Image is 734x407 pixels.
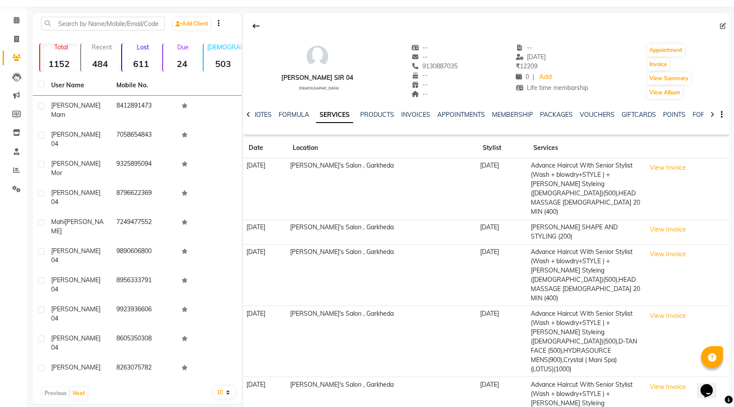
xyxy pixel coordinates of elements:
[243,158,287,220] td: [DATE]
[40,58,78,69] strong: 1152
[126,43,160,51] p: Lost
[111,270,176,299] td: 8956333791
[528,138,643,158] th: Services
[647,86,682,99] button: View Album
[492,111,533,119] a: MEMBERSHIP
[477,220,528,244] td: [DATE]
[51,101,101,119] span: [PERSON_NAME] mam
[252,111,272,119] a: NOTES
[111,183,176,212] td: 8796622369
[111,96,176,125] td: 8412891473
[111,329,176,358] td: 8605350308
[663,111,686,119] a: POINTS
[51,276,101,293] span: [PERSON_NAME] 04
[516,44,533,52] span: --
[51,305,101,322] span: [PERSON_NAME] 04
[85,43,119,51] p: Recent
[46,75,111,96] th: User Name
[243,306,287,377] td: [DATE]
[646,380,690,394] button: View Invoice
[243,220,287,244] td: [DATE]
[411,62,458,70] span: 9130887035
[516,62,520,70] span: ₹
[81,58,119,69] strong: 484
[111,241,176,270] td: 9890606800
[647,72,691,85] button: View Summary
[411,71,428,79] span: --
[647,58,669,71] button: Invoice
[287,244,477,306] td: [PERSON_NAME]'s Salon , Garkheda
[51,189,101,206] span: [PERSON_NAME] 04
[41,17,165,30] input: Search by Name/Mobile/Email/Code
[697,372,725,398] iframe: chat widget
[51,363,101,371] span: [PERSON_NAME]
[437,111,485,119] a: APPOINTMENTS
[51,160,101,177] span: [PERSON_NAME] mor
[111,125,176,154] td: 7058654843
[411,90,428,98] span: --
[51,131,101,148] span: [PERSON_NAME] 04
[299,86,339,90] span: [DEMOGRAPHIC_DATA]
[281,73,353,82] div: [PERSON_NAME] sir 04
[51,218,65,226] span: Mahi
[647,44,685,56] button: Appointment
[44,43,78,51] p: Total
[204,58,242,69] strong: 503
[411,53,428,61] span: --
[247,18,265,34] div: Back to Client
[163,58,201,69] strong: 24
[111,154,176,183] td: 9325895094
[316,107,353,123] a: SERVICES
[243,244,287,306] td: [DATE]
[528,306,643,377] td: Advance Haircut With Senior Stylist (Wash + blowdry+STYLE ) + [PERSON_NAME] Styleing ([DEMOGRAPHI...
[207,43,242,51] p: [DEMOGRAPHIC_DATA]
[51,218,104,235] span: [PERSON_NAME]
[528,220,643,244] td: [PERSON_NAME] SHAPE AND STYLING (200)
[287,220,477,244] td: [PERSON_NAME]'s Salon , Garkheda
[516,62,537,70] span: 12209
[411,44,428,52] span: --
[477,306,528,377] td: [DATE]
[580,111,615,119] a: VOUCHERS
[693,111,715,119] a: FORMS
[477,138,528,158] th: Stylist
[646,247,690,261] button: View Invoice
[477,244,528,306] td: [DATE]
[243,138,287,158] th: Date
[533,72,534,82] span: |
[528,158,643,220] td: Advance Haircut With Senior Stylist (Wash + blowdry+STYLE ) + [PERSON_NAME] Styleing ([DEMOGRAPHI...
[111,212,176,241] td: 7249477552
[516,73,529,81] span: 0
[165,43,201,51] p: Due
[111,75,176,96] th: Mobile No.
[540,111,573,119] a: PACKAGES
[304,43,331,70] img: avatar
[71,387,87,400] button: Next
[401,111,430,119] a: INVOICES
[122,58,160,69] strong: 611
[622,111,656,119] a: GIFTCARDS
[51,247,101,264] span: [PERSON_NAME] 04
[173,18,210,30] a: Add Client
[111,299,176,329] td: 9923936606
[646,161,690,175] button: View Invoice
[111,358,176,379] td: 8263075782
[646,309,690,323] button: View Invoice
[516,84,589,92] span: Life time membarship
[411,81,428,89] span: --
[287,138,477,158] th: Location
[279,111,309,119] a: FORMULA
[287,158,477,220] td: [PERSON_NAME]'s Salon , Garkheda
[51,334,101,351] span: [PERSON_NAME] 04
[646,223,690,236] button: View Invoice
[538,71,553,83] a: Add
[477,158,528,220] td: [DATE]
[528,244,643,306] td: Advance Haircut With Senior Stylist (Wash + blowdry+STYLE ) + [PERSON_NAME] Styleing ([DEMOGRAPHI...
[360,111,394,119] a: PRODUCTS
[516,53,546,61] span: [DATE]
[287,306,477,377] td: [PERSON_NAME]'s Salon , Garkheda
